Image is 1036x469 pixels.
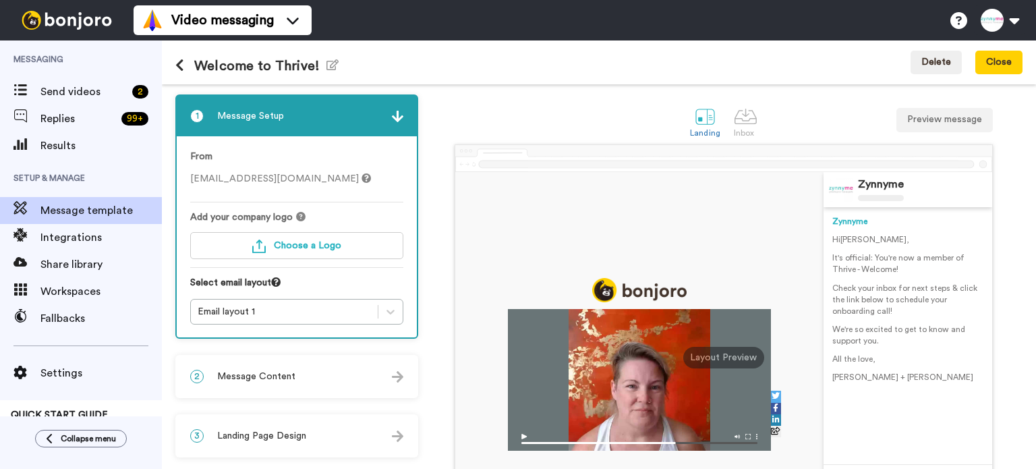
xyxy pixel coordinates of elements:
span: 2 [190,370,204,383]
p: [PERSON_NAME] + [PERSON_NAME] [832,372,983,383]
div: Layout Preview [683,347,764,368]
img: player-controls-full.svg [508,427,771,451]
span: Choose a Logo [274,241,341,250]
span: Integrations [40,229,162,246]
img: arrow.svg [392,431,403,442]
img: bj-logo-header-white.svg [16,11,117,30]
h1: Welcome to Thrive! [175,58,339,74]
span: Fallbacks [40,310,162,327]
img: upload-turquoise.svg [252,240,266,253]
img: vm-color.svg [142,9,163,31]
span: Landing Page Design [217,429,306,443]
p: Hi [PERSON_NAME] , [832,234,983,246]
span: QUICK START GUIDE [11,410,108,420]
a: Landing [683,98,727,144]
div: 2Message Content [175,355,418,398]
span: 3 [190,429,204,443]
span: Workspaces [40,283,162,300]
label: From [190,150,212,164]
span: Message Setup [217,109,284,123]
span: Replies [40,111,116,127]
p: It's official: You're now a member of Thrive - Welcome! [832,252,983,275]
div: Inbox [734,128,757,138]
div: 2 [132,85,148,99]
p: Check your inbox for next steps & click the link below to schedule your onboarding call! [832,283,983,317]
div: Zynnyme [832,216,983,227]
button: Delete [911,51,962,75]
span: Share library [40,256,162,273]
span: Send videos [40,84,127,100]
button: Collapse menu [35,430,127,447]
button: Preview message [896,108,993,132]
p: All the love, [832,354,983,365]
span: Add your company logo [190,211,293,224]
span: [EMAIL_ADDRESS][DOMAIN_NAME] [190,174,371,184]
button: Choose a Logo [190,232,403,259]
img: Profile Image [829,177,853,202]
button: Close [975,51,1023,75]
span: Message template [40,202,162,219]
span: Video messaging [171,11,274,30]
img: arrow.svg [392,111,403,122]
img: arrow.svg [392,371,403,383]
div: 99 + [121,112,148,126]
div: Select email layout [190,276,403,299]
span: Message Content [217,370,295,383]
div: Landing [690,128,720,138]
p: We're so excited to get to know and support you. [832,324,983,347]
div: Email layout 1 [198,305,371,319]
img: logo_full.png [592,278,687,302]
div: 3Landing Page Design [175,414,418,458]
span: Collapse menu [61,433,116,444]
span: Results [40,138,162,154]
span: 1 [190,109,204,123]
div: Zynnyme [858,178,904,191]
span: Settings [40,365,162,381]
a: Inbox [727,98,764,144]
